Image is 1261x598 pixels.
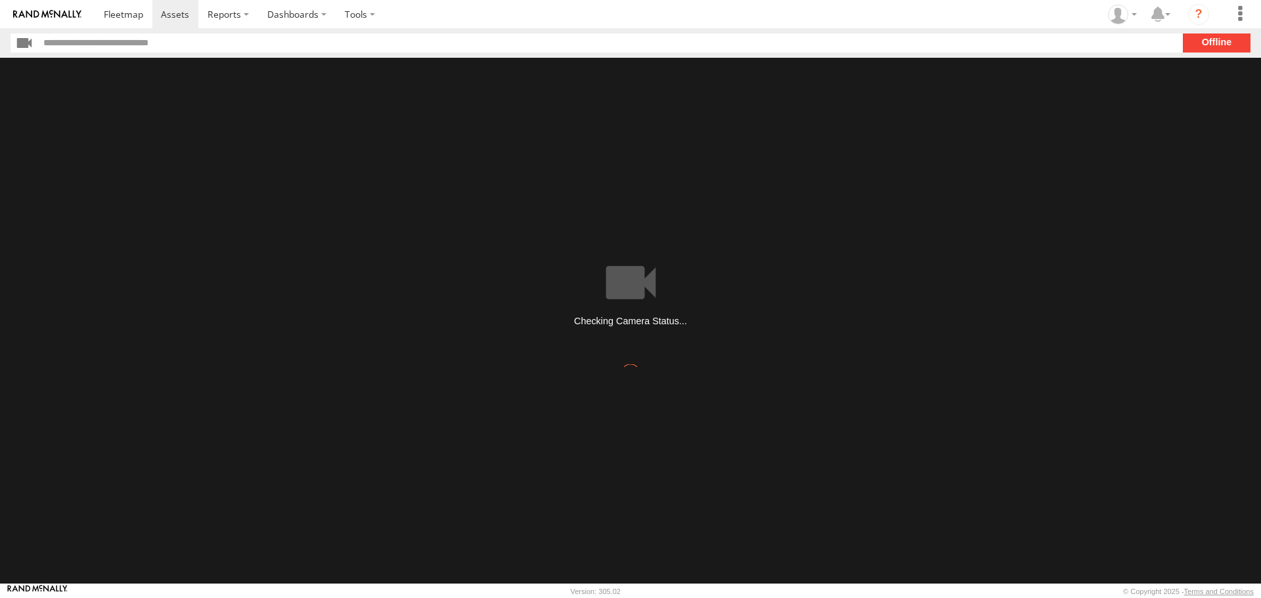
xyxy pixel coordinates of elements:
div: Nathan Stone [1103,5,1141,24]
a: Terms and Conditions [1184,587,1254,595]
div: Version: 305.02 [571,587,621,595]
img: rand-logo.svg [13,10,81,19]
a: Visit our Website [7,585,68,598]
i: ? [1188,4,1209,25]
div: © Copyright 2025 - [1123,587,1254,595]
